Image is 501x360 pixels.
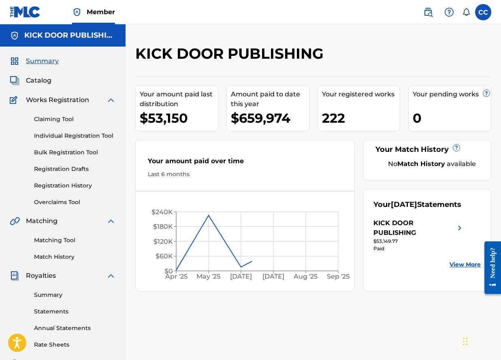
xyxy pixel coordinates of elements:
div: No available [384,159,481,169]
a: Claiming Tool [34,115,116,124]
img: MLC Logo [10,6,41,18]
a: Public Search [420,4,436,20]
div: Your registered works [322,89,400,99]
tspan: $120K [153,238,173,245]
div: Drag [463,329,468,354]
div: KICK DOOR PUBLISHING [373,218,455,238]
span: Royalties [26,271,56,281]
div: Paid [373,245,465,252]
tspan: Apr '25 [164,273,187,280]
div: User Menu [475,4,491,20]
a: View More [450,260,481,269]
img: Top Rightsholder [72,7,82,17]
h2: KICK DOOR PUBLISHING [135,45,328,63]
a: Bulk Registration Tool [34,148,116,157]
span: Summary [26,56,59,66]
a: Registration Drafts [34,165,116,173]
span: [DATE] [391,200,417,209]
div: Your Statements [373,199,461,210]
span: ? [483,90,490,96]
span: Works Registration [26,95,89,105]
div: 222 [322,109,400,127]
tspan: Aug '25 [293,273,318,280]
h5: KICK DOOR PUBLISHING [24,31,116,40]
a: Match History [34,253,116,261]
img: Summary [10,56,19,66]
a: Individual Registration Tool [34,132,116,140]
img: expand [106,95,116,105]
img: Matching [10,216,20,226]
div: $53,150 [140,109,218,127]
span: Matching [26,216,58,226]
img: help [444,7,454,17]
div: $53,149.77 [373,238,465,245]
div: Amount paid to date this year [231,89,309,109]
div: 0 [413,109,491,127]
span: Catalog [26,76,51,85]
a: Registration History [34,181,116,190]
tspan: Sep '25 [327,273,350,280]
iframe: Resource Center [478,234,501,301]
div: Last 6 months [148,170,342,179]
div: Your Match History [373,144,481,155]
a: SummarySummary [10,56,59,66]
img: Accounts [10,31,19,40]
div: Notifications [462,8,470,16]
a: Annual Statements [34,324,116,332]
tspan: $180K [153,223,173,230]
tspan: [DATE] [262,273,284,280]
div: Help [441,4,457,20]
iframe: Chat Widget [460,321,501,360]
img: Royalties [10,271,19,281]
div: Your amount paid over time [148,156,342,170]
a: Summary [34,291,116,299]
a: Rate Sheets [34,341,116,349]
img: Works Registration [10,95,20,105]
tspan: $0 [164,267,173,275]
a: Matching Tool [34,236,116,245]
a: KICK DOOR PUBLISHINGright chevron icon$53,149.77Paid [373,218,465,252]
tspan: $240K [151,208,173,216]
tspan: May '25 [196,273,220,280]
img: right chevron icon [455,218,465,238]
span: Member [87,7,115,17]
img: expand [106,271,116,281]
div: Your amount paid last distribution [140,89,218,109]
a: CatalogCatalog [10,76,51,85]
tspan: [DATE] [230,273,252,280]
a: Overclaims Tool [34,198,116,207]
strong: Match History [397,160,445,168]
img: Catalog [10,76,19,85]
div: Your pending works [413,89,491,99]
img: search [423,7,433,17]
a: Statements [34,307,116,316]
span: ? [453,145,460,151]
tspan: $60K [156,252,173,260]
img: expand [106,216,116,226]
div: $659,974 [231,109,309,127]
